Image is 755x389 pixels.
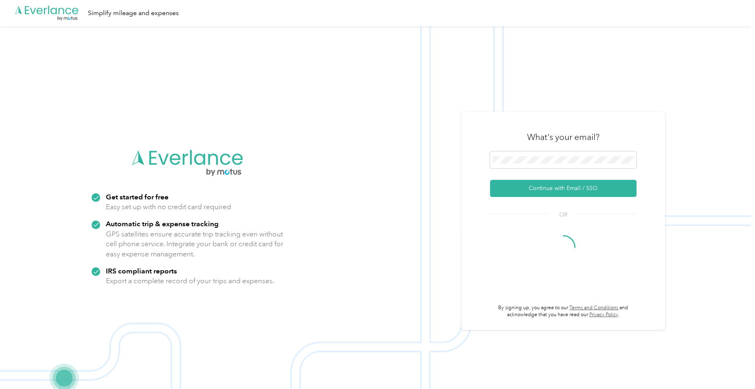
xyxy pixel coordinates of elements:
[589,312,618,318] a: Privacy Policy
[527,131,600,143] h3: What's your email?
[106,192,169,201] strong: Get started for free
[106,276,274,286] p: Export a complete record of your trips and expenses.
[490,180,637,197] button: Continue with Email / SSO
[106,202,231,212] p: Easy set up with no credit card required
[490,304,637,319] p: By signing up, you agree to our and acknowledge that you have read our .
[106,229,284,259] p: GPS satellites ensure accurate trip tracking even without cell phone service. Integrate your bank...
[549,210,578,219] span: OR
[106,267,177,275] strong: IRS compliant reports
[569,305,618,311] a: Terms and Conditions
[88,8,179,18] div: Simplify mileage and expenses
[106,219,219,228] strong: Automatic trip & expense tracking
